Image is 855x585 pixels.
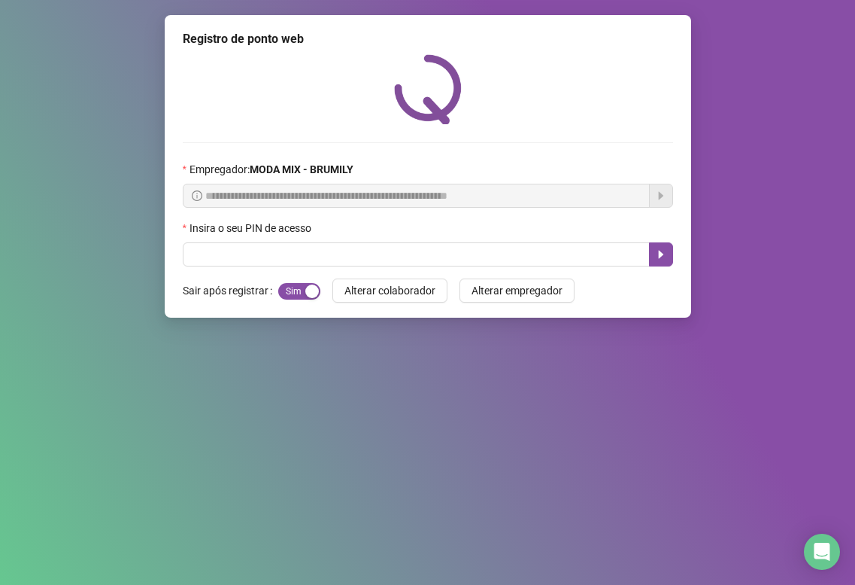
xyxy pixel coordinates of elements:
span: info-circle [192,190,202,201]
strong: MODA MIX - BRUMILY [250,163,353,175]
div: Open Intercom Messenger [804,534,840,570]
label: Insira o seu PIN de acesso [183,220,321,236]
label: Sair após registrar [183,279,278,303]
div: Registro de ponto web [183,30,673,48]
img: QRPoint [394,54,462,124]
span: Alterar colaborador [344,282,435,299]
span: Alterar empregador [471,282,562,299]
button: Alterar empregador [459,279,575,303]
span: caret-right [655,248,667,261]
button: Alterar colaborador [332,279,447,303]
span: Empregador : [189,161,353,178]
